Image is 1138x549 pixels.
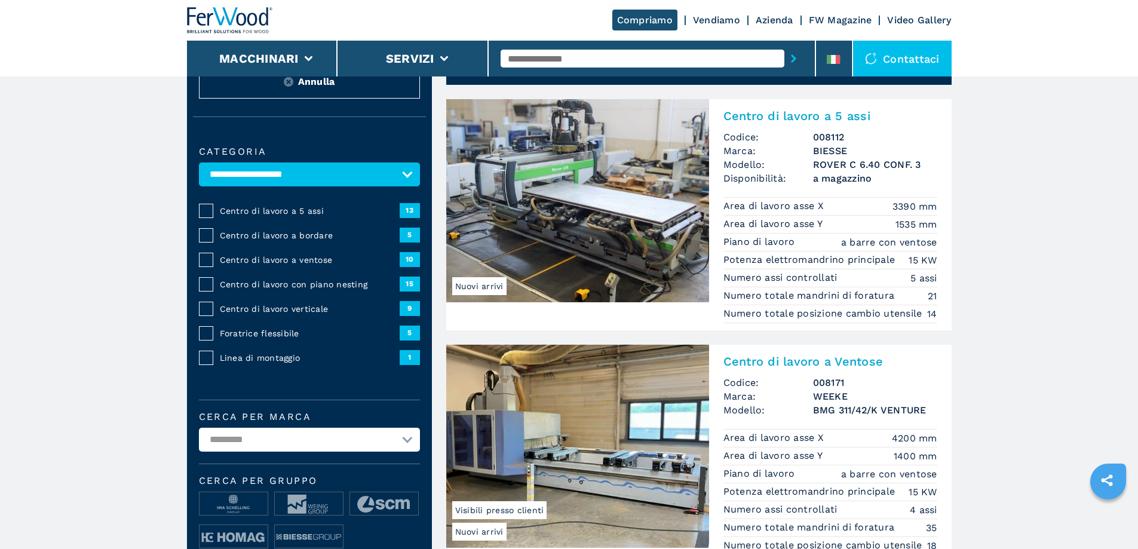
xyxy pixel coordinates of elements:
em: 1400 mm [894,449,937,463]
span: Nuovi arrivi [452,523,507,541]
h3: WEEKE [813,389,937,403]
img: image [200,492,268,516]
button: submit-button [784,45,803,72]
span: 5 [400,326,420,340]
h2: Centro di lavoro a Ventose [723,354,937,369]
span: Marca: [723,389,813,403]
p: Numero assi controllati [723,271,841,284]
h3: 008171 [813,376,937,389]
div: Contattaci [853,41,952,76]
em: 21 [928,289,937,303]
a: sharethis [1092,465,1122,495]
p: Area di lavoro asse Y [723,449,826,462]
span: 15 [400,277,420,291]
label: Cerca per marca [199,412,420,422]
span: 5 [400,228,420,242]
p: Piano di lavoro [723,235,798,249]
span: Modello: [723,158,813,171]
p: Area di lavoro asse X [723,431,827,444]
span: Codice: [723,130,813,144]
span: Centro di lavoro verticale [220,303,400,315]
h3: 008112 [813,130,937,144]
span: 1 [400,350,420,364]
h2: Centro di lavoro a 5 assi [723,109,937,123]
p: Potenza elettromandrino principale [723,485,898,498]
span: Centro di lavoro a 5 assi [220,205,400,217]
a: Vendiamo [693,14,740,26]
a: FW Magazine [809,14,872,26]
img: Contattaci [865,53,877,65]
span: Foratrice flessibile [220,327,400,339]
h3: BMG 311/42/K VENTURE [813,403,937,417]
em: 3390 mm [892,200,937,213]
p: Numero totale mandrini di foratura [723,289,898,302]
em: a barre con ventose [841,467,937,481]
p: Area di lavoro asse X [723,200,827,213]
em: 35 [926,521,937,535]
img: Centro di lavoro a Ventose WEEKE BMG 311/42/K VENTURE [446,345,709,548]
span: Nuovi arrivi [452,277,507,295]
img: image [200,525,268,549]
img: Ferwood [187,7,273,33]
em: 4200 mm [892,431,937,445]
label: Categoria [199,147,420,157]
em: 1535 mm [895,217,937,231]
button: Servizi [386,51,434,66]
p: Numero totale posizione cambio utensile [723,307,925,320]
h3: ROVER C 6.40 CONF. 3 [813,158,937,171]
span: Marca: [723,144,813,158]
img: Reset [284,77,293,87]
span: Centro di lavoro con piano nesting [220,278,400,290]
img: Centro di lavoro a 5 assi BIESSE ROVER C 6.40 CONF. 3 [446,99,709,302]
em: 15 KW [909,253,937,267]
span: Centro di lavoro a bordare [220,229,400,241]
span: Visibili presso clienti [452,501,547,519]
span: Modello: [723,403,813,417]
p: Potenza elettromandrino principale [723,253,898,266]
span: Disponibilità: [723,171,813,185]
button: ResetAnnulla [199,65,420,99]
span: a magazzino [813,171,937,185]
span: Centro di lavoro a ventose [220,254,400,266]
em: 5 assi [910,271,937,285]
h3: BIESSE [813,144,937,158]
p: Numero totale mandrini di foratura [723,521,898,534]
p: Piano di lavoro [723,467,798,480]
em: a barre con ventose [841,235,937,249]
a: Centro di lavoro a 5 assi BIESSE ROVER C 6.40 CONF. 3Nuovi arriviCentro di lavoro a 5 assiCodice:... [446,99,952,330]
span: 9 [400,301,420,315]
a: Compriamo [612,10,677,30]
p: Area di lavoro asse Y [723,217,826,231]
span: Cerca per Gruppo [199,476,420,486]
button: Macchinari [219,51,299,66]
span: Linea di montaggio [220,352,400,364]
span: 10 [400,252,420,266]
span: 13 [400,203,420,217]
a: Azienda [756,14,793,26]
em: 4 assi [910,503,937,517]
a: Video Gallery [887,14,951,26]
iframe: Chat [1087,495,1129,540]
em: 14 [927,307,937,321]
span: Annulla [298,75,335,88]
img: image [350,492,418,516]
p: Numero assi controllati [723,503,841,516]
span: Codice: [723,376,813,389]
img: image [275,525,343,549]
img: image [275,492,343,516]
em: 15 KW [909,485,937,499]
